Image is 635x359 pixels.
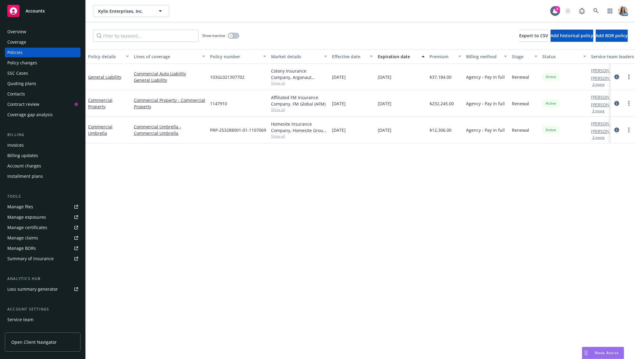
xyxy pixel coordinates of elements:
[7,315,34,325] div: Service team
[582,347,624,359] button: Nova Assist
[7,79,36,88] div: Quoting plans
[542,53,580,60] div: Status
[208,49,269,64] button: Policy number
[596,33,628,38] span: Add BOR policy
[582,347,590,359] div: Drag to move
[332,53,366,60] div: Effective date
[430,53,455,60] div: Premium
[330,49,375,64] button: Effective date
[271,134,327,139] span: Show all
[466,74,505,80] span: Agency - Pay in full
[590,5,602,17] a: Search
[375,49,427,64] button: Expiration date
[625,126,633,134] a: more
[88,74,121,80] a: General Liability
[613,100,620,107] a: circleInformation
[7,284,58,294] div: Loss summary generator
[5,132,80,138] div: Billing
[592,109,605,113] button: 2 more
[131,49,208,64] button: Lines of coverage
[5,193,80,199] div: Tools
[88,53,122,60] div: Policy details
[5,243,80,253] a: Manage BORs
[545,74,557,80] span: Active
[134,77,205,83] a: General Liability
[271,81,327,86] span: Show all
[618,6,628,16] img: photo
[7,151,38,160] div: Billing updates
[271,94,327,107] div: Affiliated FM Insurance Company, FM Global (AFM)
[625,100,633,107] a: more
[7,325,46,335] div: Sales relationships
[591,120,625,127] a: [PERSON_NAME]
[332,100,346,107] span: [DATE]
[576,5,588,17] a: Report a Bug
[5,284,80,294] a: Loss summary generator
[591,75,625,81] a: [PERSON_NAME]
[430,127,451,133] span: $12,306.00
[134,97,205,110] a: Commercial Property - Commercial Property
[604,5,616,17] a: Switch app
[378,127,391,133] span: [DATE]
[519,33,548,38] span: Export to CSV
[210,53,259,60] div: Policy number
[5,140,80,150] a: Invoices
[5,223,80,232] a: Manage certificates
[202,33,225,38] span: Show inactive
[5,276,80,282] div: Analytics hub
[562,5,574,17] a: Start snowing
[7,27,26,37] div: Overview
[93,30,198,42] input: Filter by keyword...
[592,136,605,139] button: 2 more
[464,49,509,64] button: Billing method
[7,233,38,243] div: Manage claims
[5,151,80,160] a: Billing updates
[86,49,131,64] button: Policy details
[430,74,451,80] span: $37,184.00
[5,171,80,181] a: Installment plans
[551,30,593,42] button: Add historical policy
[271,107,327,112] span: Show all
[5,212,80,222] a: Manage exposures
[332,127,346,133] span: [DATE]
[509,49,540,64] button: Stage
[512,53,531,60] div: Stage
[7,140,24,150] div: Invoices
[7,48,23,57] div: Policies
[5,325,80,335] a: Sales relationships
[7,161,41,171] div: Account charges
[11,339,57,345] span: Open Client Navigator
[5,99,80,109] a: Contract review
[512,127,529,133] span: Renewal
[378,74,391,80] span: [DATE]
[551,33,593,38] span: Add historical policy
[7,171,43,181] div: Installment plans
[5,254,80,264] a: Summary of insurance
[596,30,628,42] button: Add BOR policy
[591,67,625,74] a: [PERSON_NAME]
[5,202,80,212] a: Manage files
[5,27,80,37] a: Overview
[134,124,205,136] a: Commercial Umbrella - Commercial Umbrella
[5,37,80,47] a: Coverage
[88,124,112,136] a: Commercial Umbrella
[540,49,589,64] button: Status
[545,127,557,133] span: Active
[271,68,327,81] div: Colony Insurance Company, Argonaut Insurance Company (Argo), CRC Group
[378,100,391,107] span: [DATE]
[7,254,54,264] div: Summary of insurance
[7,223,47,232] div: Manage certificates
[210,127,266,133] span: PRP-253288001-01-1107069
[519,30,548,42] button: Export to CSV
[512,100,529,107] span: Renewal
[7,202,33,212] div: Manage files
[545,101,557,106] span: Active
[26,9,45,13] span: Accounts
[7,212,46,222] div: Manage exposures
[271,121,327,134] div: Homesite Insurance Company, Homesite Group Incorporated, Great Point Insurance Company
[5,110,80,120] a: Coverage gap analysis
[7,99,39,109] div: Contract review
[7,89,25,99] div: Contacts
[269,49,330,64] button: Market details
